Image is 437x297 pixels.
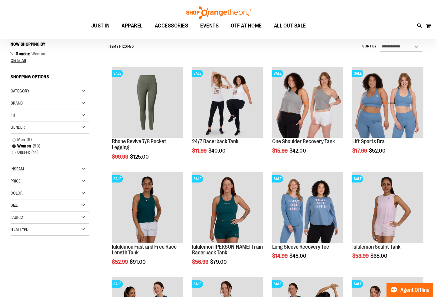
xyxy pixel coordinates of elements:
div: product [189,64,266,169]
span: Clear All [11,58,26,63]
span: Item Type [11,227,28,232]
span: Size [11,203,18,208]
span: $56.99 [192,259,209,265]
a: lululemon [PERSON_NAME] Train Racerback Tank [192,244,263,256]
span: $52.00 [369,148,386,154]
span: SALE [112,280,123,288]
span: SALE [272,280,283,288]
a: Long Sleeve Recovery Tee [272,244,329,250]
span: SALE [192,70,203,77]
span: $99.99 [112,154,129,160]
img: Main Image of 1538347 [352,172,423,243]
span: $15.99 [272,148,289,154]
span: ALL OUT SALE [274,19,306,33]
div: product [109,64,186,175]
a: Clear All [11,58,89,63]
a: Rhone Revive 7/8 Pocket Legging [112,138,166,150]
a: Men6 [9,137,84,143]
strong: Shopping Options [11,72,89,85]
a: lululemon Wunder Train Racerback TankSALESALE [192,172,263,244]
div: product [109,169,186,280]
span: OTF AT HOME [231,19,262,33]
span: Gender [11,125,25,130]
span: SALE [112,70,123,77]
span: Color [11,191,23,195]
img: lululemon Wunder Train Racerback Tank [192,172,263,243]
img: Main of 2024 Covention Lift Sports Bra [352,67,423,138]
button: Now Shopping by [11,39,48,49]
a: One Shoulder Recovery Tank [272,138,335,144]
span: 6 [25,137,34,143]
span: $14.99 [272,253,289,259]
span: Brand [11,101,23,105]
span: 14 [30,149,40,156]
span: 1 [119,44,120,49]
button: Agent Offline [386,283,433,297]
div: product [189,169,266,280]
span: Inseam [11,166,24,171]
span: $17.99 [352,148,368,154]
span: $53.99 [352,253,370,259]
a: Main of 2024 AUGUST Long Sleeve Recovery TeeSALESALE [272,172,343,244]
span: SALE [272,70,283,77]
span: Gender [16,51,31,56]
img: Main of 2024 AUGUST Long Sleeve Recovery Tee [272,172,343,243]
a: Main view of 2024 August lululemon Fast and Free Race Length TankSALESALE [112,172,183,244]
a: Main of 2024 Covention Lift Sports BraSALESALE [352,67,423,139]
span: ACCESSORIES [155,19,188,33]
label: Sort By [362,44,377,49]
a: Women50 [9,143,84,149]
span: 12 [121,44,125,49]
span: Agent Offline [400,287,429,293]
span: $48.00 [289,253,307,259]
span: Fit [11,113,16,118]
div: product [349,64,426,169]
span: $42.00 [289,148,307,154]
span: SALE [192,175,203,182]
a: Main view of One Shoulder Recovery TankSALESALE [272,67,343,139]
span: $52.99 [112,259,129,265]
span: Price [11,179,21,183]
a: 24/7 Racerback Tank [192,138,238,144]
a: lululemon Fast and Free Race Length Tank [112,244,177,256]
span: $125.00 [130,154,150,160]
a: Unisex14 [9,149,84,156]
div: product [269,64,346,169]
span: SALE [272,175,283,182]
span: $79.00 [210,259,228,265]
a: Lift Sports Bra [352,138,385,144]
span: SALE [192,280,203,288]
a: Main Image of 1538347SALESALE [352,172,423,244]
span: JUST IN [91,19,110,33]
span: $40.00 [208,148,227,154]
span: SALE [352,70,363,77]
span: 50 [31,143,42,149]
span: Women [31,51,45,56]
div: product [269,169,346,274]
img: Main view of One Shoulder Recovery Tank [272,67,343,138]
span: $68.00 [370,253,388,259]
a: Rhone Revive 7/8 Pocket LeggingSALESALE [112,67,183,139]
span: $11.99 [192,148,207,154]
span: SALE [112,175,123,182]
img: Main view of 2024 August lululemon Fast and Free Race Length Tank [112,172,183,243]
span: Category [11,89,29,93]
div: product [349,169,426,274]
span: 50 [129,44,134,49]
span: EVENTS [200,19,219,33]
span: Fabric [11,215,23,220]
h2: Items - of [109,42,134,51]
span: $91.00 [130,259,147,265]
span: APPAREL [122,19,143,33]
img: Rhone Revive 7/8 Pocket Legging [112,67,183,138]
span: SALE [352,175,363,182]
span: SALE [352,280,363,288]
img: Shop Orangetheory [185,6,252,19]
a: lululemon Sculpt Tank [352,244,400,250]
img: 24/7 Racerback Tank [192,67,263,138]
a: 24/7 Racerback TankSALESALE [192,67,263,139]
